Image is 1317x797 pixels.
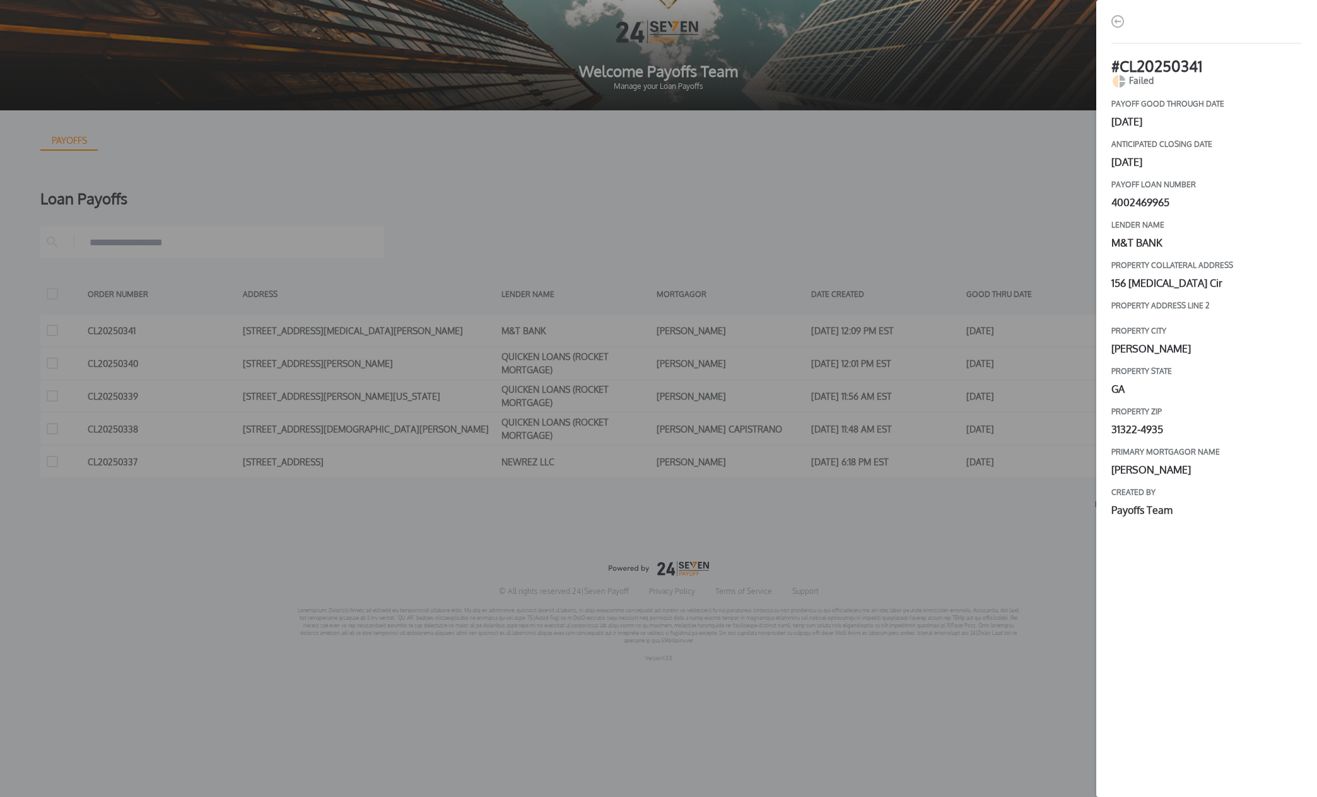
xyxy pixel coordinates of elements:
label: property zip [1111,407,1302,417]
label: property address line 2 [1111,301,1302,311]
img: chartPie-icon [1111,74,1127,89]
label: property city [1111,326,1302,336]
label: Lender Name [1111,220,1302,230]
h1: # CL20250341 [1111,59,1302,74]
label: Anticipated closing date [1111,139,1302,149]
div: 4002469965 [1111,195,1302,210]
label: property state [1111,366,1302,376]
div: [PERSON_NAME] [1111,462,1302,477]
div: [PERSON_NAME] [1111,341,1302,356]
div: [DATE] [1111,154,1302,170]
div: GA [1111,381,1302,397]
div: [DATE] [1111,114,1302,129]
label: property collateral address [1111,260,1302,271]
div: 31322-4935 [1111,422,1302,437]
div: 156 [MEDICAL_DATA] Cir [1111,276,1302,291]
label: Created by [1111,487,1302,497]
div: M&T BANK [1111,235,1302,250]
label: payoff good through date [1111,99,1302,109]
div: Payoffs Team [1111,503,1302,518]
span: Failed [1129,74,1154,89]
img: back-icon [1111,15,1124,28]
label: payoff loan number [1111,180,1302,190]
label: Primary Mortgagor Name [1111,447,1302,457]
